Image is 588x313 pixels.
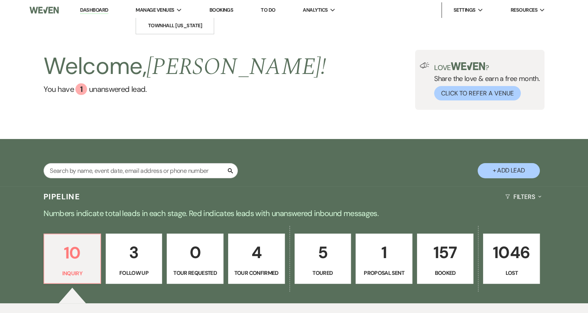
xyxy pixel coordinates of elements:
[172,239,218,266] p: 0
[422,239,469,266] p: 157
[502,186,544,207] button: Filters
[434,62,540,71] p: Love ?
[429,62,540,100] div: Share the love & earn a free month.
[209,7,233,13] a: Bookings
[136,18,214,33] a: TownHall [US_STATE]
[136,6,174,14] span: Manage Venues
[488,269,535,277] p: Lost
[75,83,87,95] div: 1
[361,269,407,277] p: Proposal Sent
[44,83,326,95] a: You have 1 unanswered lead.
[510,6,537,14] span: Resources
[49,240,96,266] p: 10
[172,269,218,277] p: Tour Requested
[44,163,238,178] input: Search by name, event date, email address or phone number
[44,191,80,202] h3: Pipeline
[111,269,157,277] p: Follow Up
[111,239,157,266] p: 3
[14,207,574,220] p: Numbers indicate total leads in each stage. Red indicates leads with unanswered inbound messages.
[147,49,326,85] span: [PERSON_NAME] !
[300,239,346,266] p: 5
[303,6,328,14] span: Analytics
[49,269,96,278] p: Inquiry
[295,234,351,284] a: 5Toured
[233,269,280,277] p: Tour Confirmed
[300,269,346,277] p: Toured
[30,2,59,18] img: Weven Logo
[44,50,326,83] h2: Welcome,
[261,7,275,13] a: To Do
[420,62,429,69] img: loud-speaker-illustration.svg
[228,234,285,284] a: 4Tour Confirmed
[434,86,521,100] button: Click to Refer a Venue
[233,239,280,266] p: 4
[80,7,108,14] a: Dashboard
[417,234,474,284] a: 157Booked
[361,239,407,266] p: 1
[478,163,540,178] button: + Add Lead
[167,234,223,284] a: 0Tour Requested
[106,234,162,284] a: 3Follow Up
[140,22,210,30] li: TownHall [US_STATE]
[44,234,101,284] a: 10Inquiry
[483,234,540,284] a: 1046Lost
[454,6,476,14] span: Settings
[356,234,412,284] a: 1Proposal Sent
[422,269,469,277] p: Booked
[488,239,535,266] p: 1046
[451,62,485,70] img: weven-logo-green.svg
